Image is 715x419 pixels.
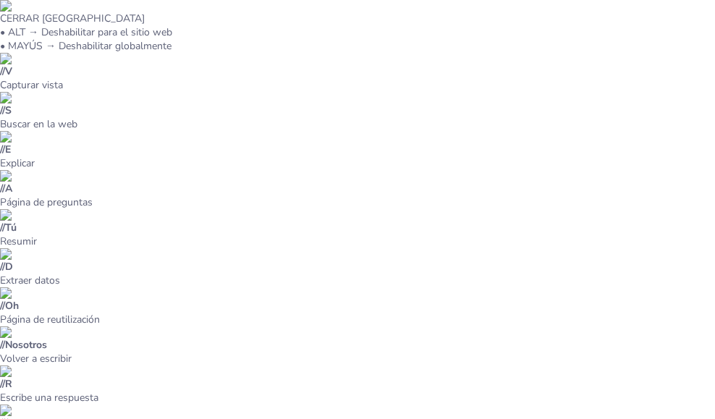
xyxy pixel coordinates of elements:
font: A [5,182,12,195]
font: Nosotros [5,338,47,352]
font: Oh [5,299,19,313]
font: E [5,143,11,156]
font: D [5,260,13,274]
font: R [5,377,12,391]
font: Tú [5,221,17,234]
font: V [5,64,12,78]
font: S [5,103,12,117]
